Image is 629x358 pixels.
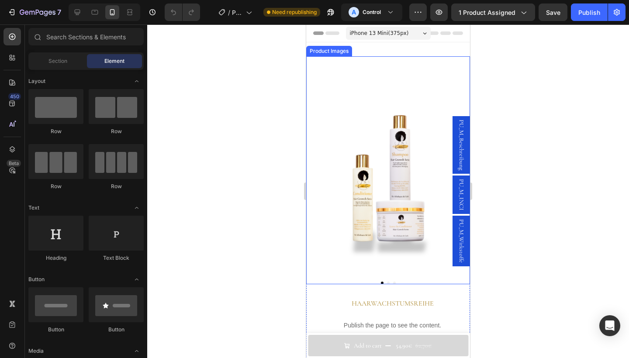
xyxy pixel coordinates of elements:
[28,182,83,190] div: Row
[130,272,144,286] span: Toggle open
[165,3,200,21] div: Undo/Redo
[272,8,317,16] span: Need republishing
[48,57,67,65] span: Section
[599,315,620,336] div: Open Intercom Messenger
[28,275,45,283] span: Button
[363,8,381,17] h3: Control
[539,3,567,21] button: Save
[28,204,39,212] span: Text
[232,8,242,17] span: Product Page - [DATE] 15:33:32
[578,8,600,17] div: Publish
[352,8,356,17] p: A
[89,326,144,334] div: Button
[3,3,65,21] button: 7
[341,3,402,21] button: AControl
[228,8,230,17] span: /
[306,24,470,358] iframe: Design area
[104,57,124,65] span: Element
[451,3,535,21] button: 1 product assigned
[130,344,144,358] span: Toggle open
[28,254,83,262] div: Heading
[8,93,21,100] div: 450
[28,127,83,135] div: Row
[57,7,61,17] p: 7
[28,28,144,45] input: Search Sections & Elements
[130,74,144,88] span: Toggle open
[28,347,44,355] span: Media
[130,201,144,215] span: Toggle open
[459,8,515,17] span: 1 product assigned
[89,127,144,135] div: Row
[89,254,144,262] div: Text Block
[28,326,83,334] div: Button
[28,77,45,85] span: Layout
[7,160,21,167] div: Beta
[546,9,560,16] span: Save
[571,3,608,21] button: Publish
[89,182,144,190] div: Row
